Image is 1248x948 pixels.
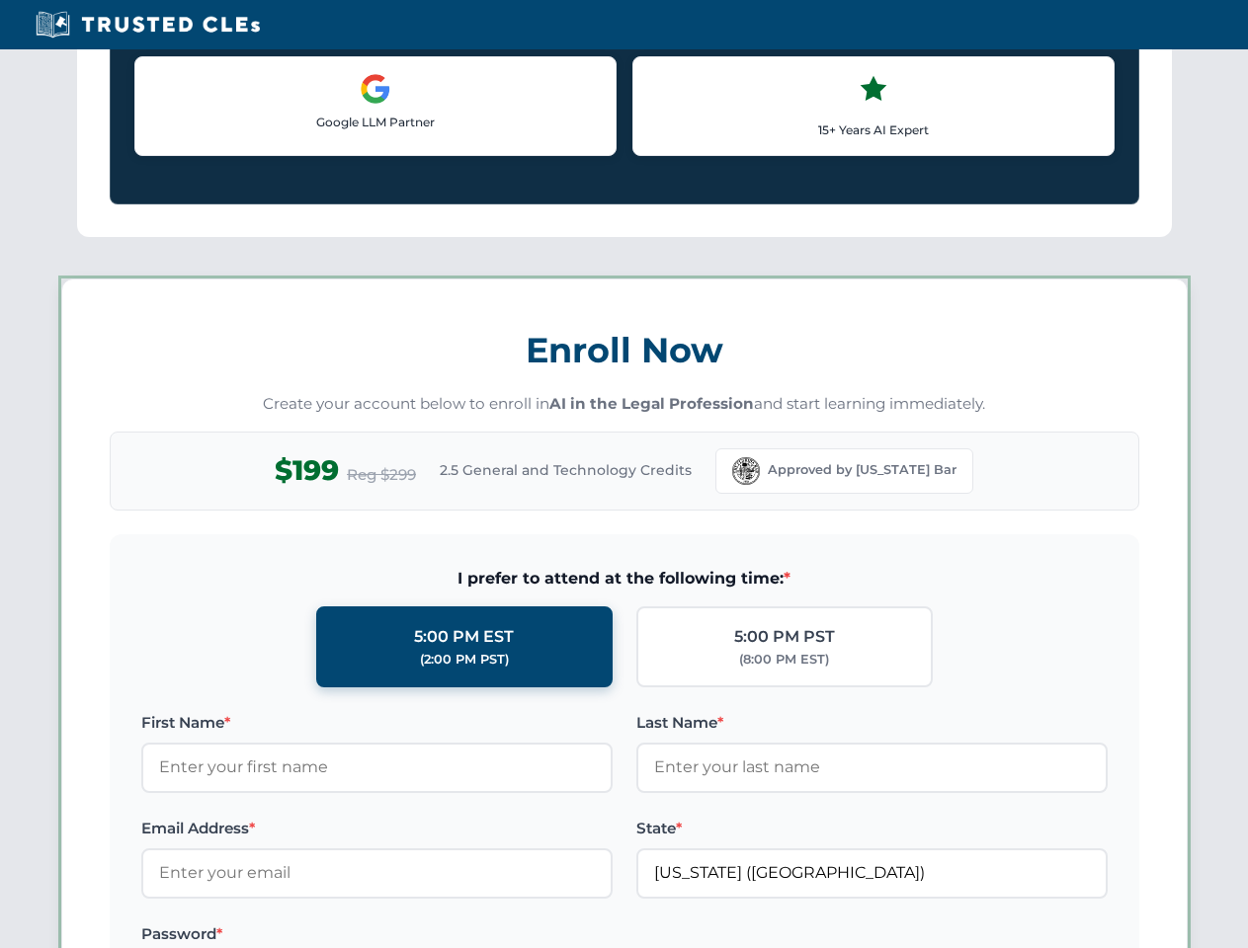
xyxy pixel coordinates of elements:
h3: Enroll Now [110,319,1139,381]
input: Enter your first name [141,743,613,792]
label: First Name [141,711,613,735]
span: $199 [275,448,339,493]
label: Email Address [141,817,613,840]
div: (8:00 PM EST) [739,650,829,670]
label: State [636,817,1108,840]
span: Reg $299 [347,463,416,487]
label: Last Name [636,711,1108,735]
p: 15+ Years AI Expert [649,120,1098,139]
p: Create your account below to enroll in and start learning immediately. [110,393,1139,416]
input: Florida (FL) [636,848,1108,898]
p: Google LLM Partner [151,113,600,131]
div: (2:00 PM PST) [420,650,509,670]
label: Password [141,922,613,946]
strong: AI in the Legal Profession [549,394,754,413]
img: Google [360,73,391,105]
img: Florida Bar [732,457,760,485]
input: Enter your last name [636,743,1108,792]
span: Approved by [US_STATE] Bar [768,460,957,480]
input: Enter your email [141,848,613,898]
div: 5:00 PM EST [414,624,514,650]
span: 2.5 General and Technology Credits [440,459,692,481]
span: I prefer to attend at the following time: [141,566,1108,592]
img: Trusted CLEs [30,10,266,39]
div: 5:00 PM PST [734,624,835,650]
